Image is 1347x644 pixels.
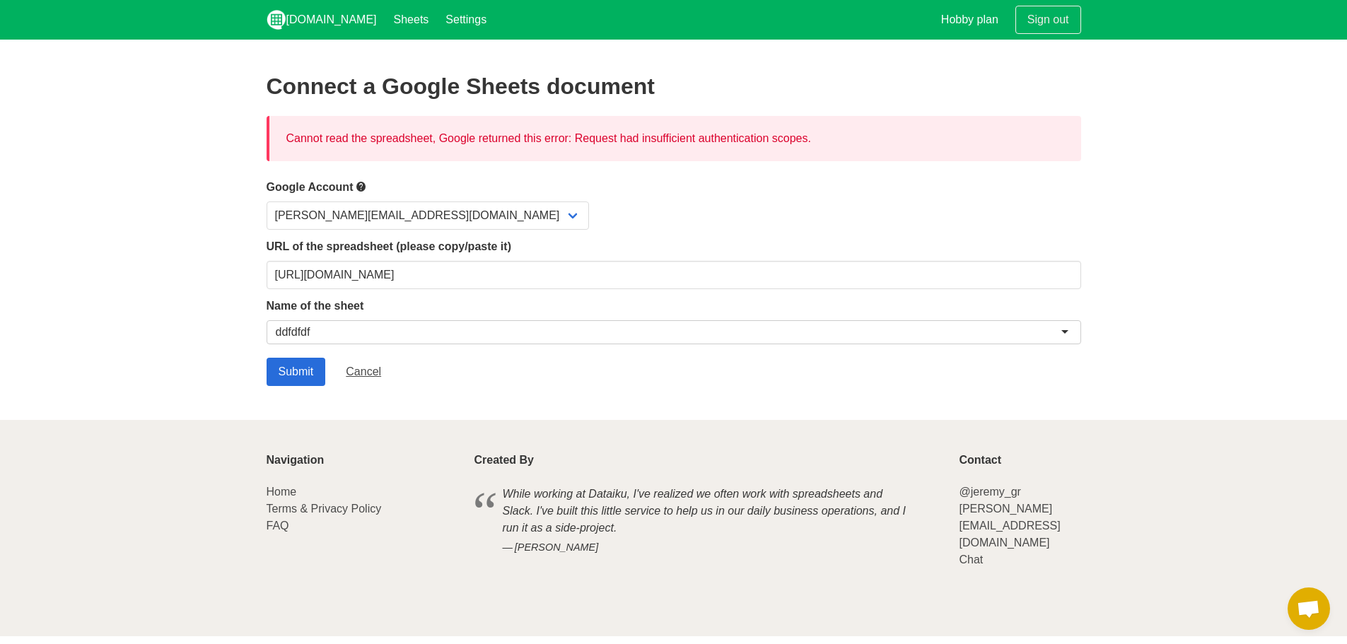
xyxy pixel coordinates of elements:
[267,74,1081,99] h2: Connect a Google Sheets document
[1288,587,1330,630] div: Open chat
[1015,6,1081,34] a: Sign out
[959,454,1080,467] p: Contact
[334,358,393,386] a: Cancel
[959,486,1020,498] a: @jeremy_gr
[474,484,943,558] blockquote: While working at Dataiku, I've realized we often work with spreadsheets and Slack. I've built thi...
[267,116,1081,161] div: Cannot read the spreadsheet, Google returned this error: Request had insufficient authentication ...
[267,520,289,532] a: FAQ
[267,454,457,467] p: Navigation
[267,178,1081,196] label: Google Account
[267,298,1081,315] label: Name of the sheet
[959,554,983,566] a: Chat
[267,486,297,498] a: Home
[267,238,1081,255] label: URL of the spreadsheet (please copy/paste it)
[267,10,286,30] img: logo_v2_white.png
[474,454,943,467] p: Created By
[503,540,914,556] cite: [PERSON_NAME]
[959,503,1060,549] a: [PERSON_NAME][EMAIL_ADDRESS][DOMAIN_NAME]
[267,503,382,515] a: Terms & Privacy Policy
[276,325,310,339] div: ddfdfdf
[267,261,1081,289] input: Should start with https://docs.google.com/spreadsheets/d/
[267,358,326,386] input: Submit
